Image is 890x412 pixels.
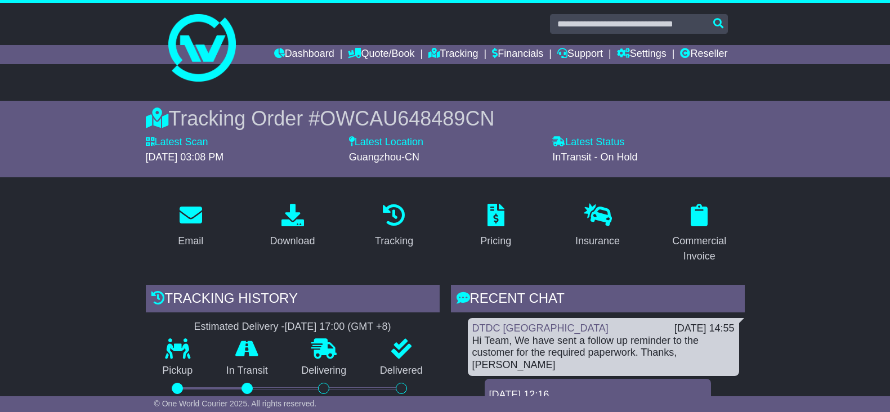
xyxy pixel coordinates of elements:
p: In Transit [209,365,285,377]
a: Insurance [568,200,627,253]
span: InTransit - On Hold [552,151,637,163]
div: Commercial Invoice [661,234,737,264]
a: Settings [617,45,667,64]
a: Download [262,200,322,253]
div: [DATE] 17:00 (GMT +8) [285,321,391,333]
p: Delivered [363,365,440,377]
div: Email [178,234,203,249]
a: Reseller [680,45,727,64]
div: Tracking [375,234,413,249]
a: Financials [492,45,543,64]
p: Delivering [285,365,364,377]
a: Tracking [368,200,421,253]
div: RECENT CHAT [451,285,745,315]
div: Hi Team, We have sent a follow up reminder to the customer for the required paperwork. Thanks, [P... [472,335,735,371]
p: Pickup [146,365,210,377]
a: Email [171,200,211,253]
label: Latest Location [349,136,423,149]
label: Latest Status [552,136,624,149]
a: Support [557,45,603,64]
span: [DATE] 03:08 PM [146,151,224,163]
span: Guangzhou-CN [349,151,419,163]
a: Quote/Book [348,45,414,64]
a: Tracking [428,45,478,64]
a: Pricing [473,200,518,253]
div: Download [270,234,315,249]
a: Commercial Invoice [654,200,745,268]
a: DTDC [GEOGRAPHIC_DATA] [472,323,609,334]
span: © One World Courier 2025. All rights reserved. [154,399,317,408]
span: OWCAU648489CN [320,107,494,130]
a: Dashboard [274,45,334,64]
div: Estimated Delivery - [146,321,440,333]
div: [DATE] 14:55 [674,323,735,335]
div: Tracking Order # [146,106,745,131]
div: Insurance [575,234,620,249]
div: Tracking history [146,285,440,315]
div: [DATE] 12:16 [489,389,706,401]
label: Latest Scan [146,136,208,149]
div: Pricing [480,234,511,249]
